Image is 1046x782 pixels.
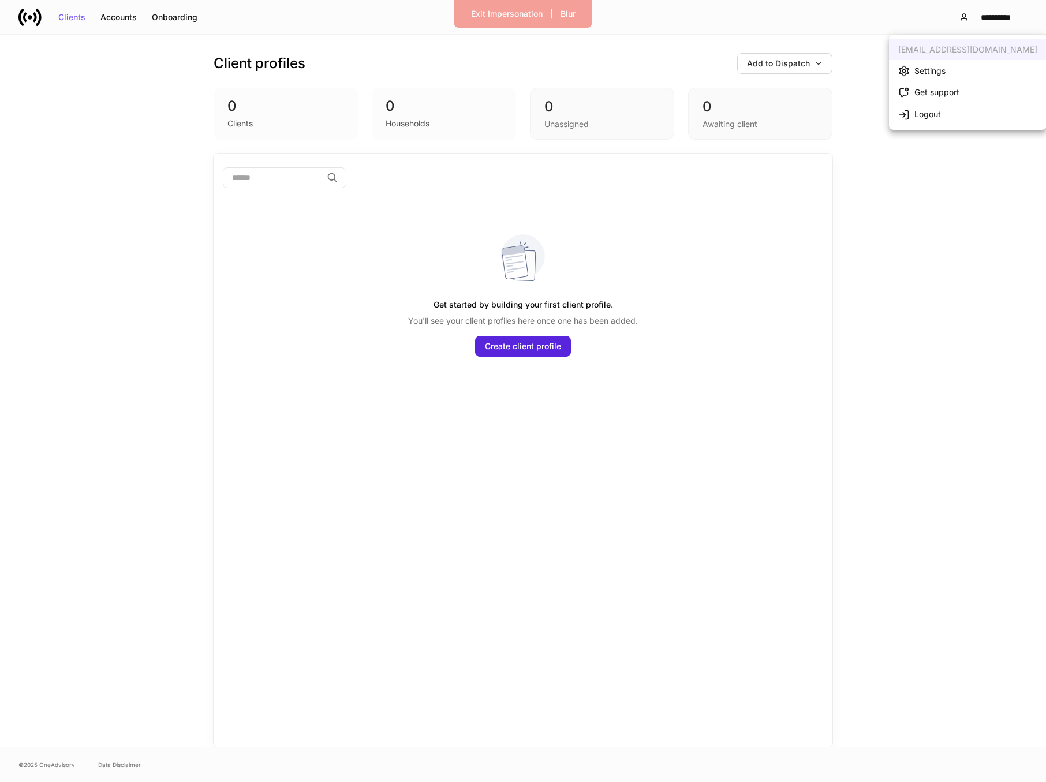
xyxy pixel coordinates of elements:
div: Exit Impersonation [471,10,543,18]
div: Get support [914,87,959,98]
div: Settings [914,65,946,77]
div: Blur [561,10,576,18]
div: Logout [914,108,941,120]
div: [EMAIL_ADDRESS][DOMAIN_NAME] [898,44,1037,55]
